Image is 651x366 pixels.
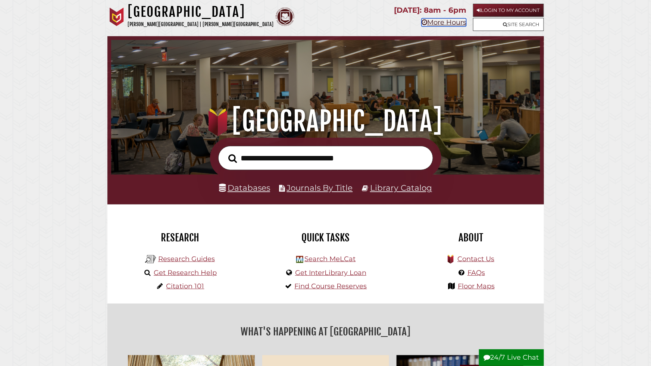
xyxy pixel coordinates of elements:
[166,282,204,290] a: Citation 101
[296,256,303,263] img: Hekman Library Logo
[229,154,237,163] i: Search
[225,152,241,165] button: Search
[121,105,530,138] h1: [GEOGRAPHIC_DATA]
[304,255,356,263] a: Search MeLCat
[219,183,270,193] a: Databases
[276,7,294,26] img: Calvin Theological Seminary
[422,18,466,26] a: More Hours
[154,269,217,277] a: Get Research Help
[145,254,156,265] img: Hekman Library Logo
[473,4,544,17] a: Login to My Account
[467,269,485,277] a: FAQs
[370,183,432,193] a: Library Catalog
[295,282,367,290] a: Find Course Reserves
[473,18,544,31] a: Site Search
[113,323,538,340] h2: What's Happening at [GEOGRAPHIC_DATA]
[295,269,366,277] a: Get InterLibrary Loan
[404,231,538,244] h2: About
[128,20,274,29] p: [PERSON_NAME][GEOGRAPHIC_DATA] | [PERSON_NAME][GEOGRAPHIC_DATA]
[107,7,126,26] img: Calvin University
[287,183,353,193] a: Journals By Title
[394,4,466,17] p: [DATE]: 8am - 6pm
[458,282,495,290] a: Floor Maps
[113,231,247,244] h2: Research
[128,4,274,20] h1: [GEOGRAPHIC_DATA]
[158,255,215,263] a: Research Guides
[457,255,494,263] a: Contact Us
[259,231,393,244] h2: Quick Tasks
